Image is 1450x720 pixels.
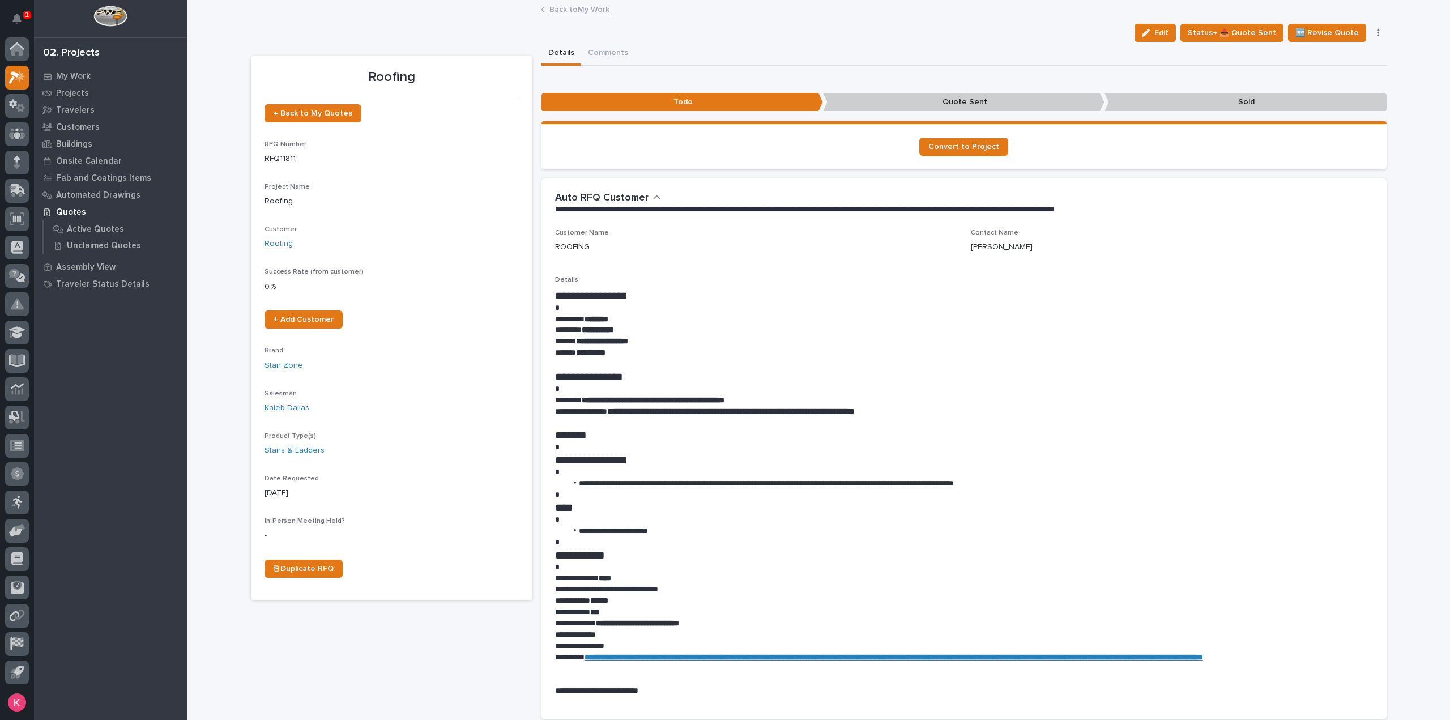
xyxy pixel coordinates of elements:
img: Workspace Logo [93,6,127,27]
p: Traveler Status Details [56,279,150,289]
span: RFQ Number [265,141,306,148]
p: Todo [541,93,823,112]
p: Active Quotes [67,224,124,235]
h2: Auto RFQ Customer [555,192,649,205]
span: Success Rate (from customer) [265,269,364,275]
span: Edit [1154,28,1168,38]
button: Edit [1135,24,1176,42]
p: [PERSON_NAME] [971,241,1033,253]
p: Projects [56,88,89,99]
a: Back toMy Work [549,2,609,15]
a: ← Back to My Quotes [265,104,361,122]
p: Roofing [265,69,519,86]
div: Notifications1 [14,14,29,32]
a: Unclaimed Quotes [44,237,187,253]
div: 02. Projects [43,47,100,59]
p: 1 [25,11,29,19]
p: Sold [1104,93,1386,112]
p: Onsite Calendar [56,156,122,167]
a: Customers [34,118,187,135]
a: Buildings [34,135,187,152]
a: Roofing [265,238,293,250]
p: Unclaimed Quotes [67,241,141,251]
p: Travelers [56,105,95,116]
p: [DATE] [265,487,519,499]
button: Auto RFQ Customer [555,192,661,205]
p: Assembly View [56,262,116,272]
button: 🆕 Revise Quote [1288,24,1366,42]
a: My Work [34,67,187,84]
a: Fab and Coatings Items [34,169,187,186]
p: ROOFING [555,241,590,253]
a: Automated Drawings [34,186,187,203]
p: RFQ11811 [265,153,519,165]
button: Status→ 📤 Quote Sent [1180,24,1283,42]
span: Date Requested [265,475,319,482]
a: Projects [34,84,187,101]
a: ⎘ Duplicate RFQ [265,560,343,578]
span: Brand [265,347,283,354]
a: Onsite Calendar [34,152,187,169]
p: Automated Drawings [56,190,140,201]
span: + Add Customer [274,316,334,323]
span: In-Person Meeting Held? [265,518,345,525]
p: Quotes [56,207,86,218]
span: Customer [265,226,297,233]
button: Notifications [5,7,29,31]
span: ← Back to My Quotes [274,109,352,117]
p: - [265,530,519,542]
a: Stairs & Ladders [265,445,325,457]
span: Status→ 📤 Quote Sent [1188,26,1276,40]
a: Assembly View [34,258,187,275]
p: 0 % [265,281,519,293]
span: 🆕 Revise Quote [1295,26,1359,40]
p: My Work [56,71,91,82]
a: Convert to Project [919,138,1008,156]
button: Comments [581,42,635,66]
span: Details [555,276,578,283]
p: Quote Sent [823,93,1104,112]
span: Salesman [265,390,297,397]
a: + Add Customer [265,310,343,329]
a: Active Quotes [44,221,187,237]
a: Stair Zone [265,360,303,372]
span: Convert to Project [928,143,999,151]
a: Kaleb Dallas [265,402,309,414]
a: Travelers [34,101,187,118]
button: Details [541,42,581,66]
p: Roofing [265,195,519,207]
span: Product Type(s) [265,433,316,440]
p: Buildings [56,139,92,150]
span: Customer Name [555,229,609,236]
span: Project Name [265,184,310,190]
a: Traveler Status Details [34,275,187,292]
span: Contact Name [971,229,1018,236]
p: Customers [56,122,100,133]
a: Quotes [34,203,187,220]
span: ⎘ Duplicate RFQ [274,565,334,573]
p: Fab and Coatings Items [56,173,151,184]
button: users-avatar [5,691,29,714]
